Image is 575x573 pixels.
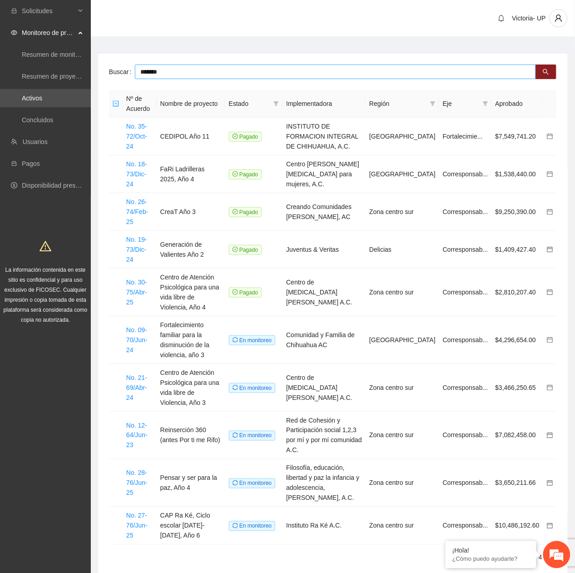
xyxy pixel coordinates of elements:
a: calendar [547,208,553,215]
span: En monitoreo [229,478,276,488]
td: Fortalecimiento familiar para la disminución de la violencia, año 3 [157,316,225,364]
span: Solicitudes [22,2,75,20]
span: filter [430,101,436,106]
td: CreaT Año 3 [157,193,225,231]
td: INSTITUTO DE FORMACION INTEGRAL DE CHIHUAHUA, A.C. [283,118,366,155]
span: Pagado [229,169,262,179]
label: Buscar [109,65,135,79]
td: Zona centro sur [366,459,439,507]
td: $3,466,250.65 [492,364,543,412]
td: $7,549,741.20 [492,118,543,155]
a: No. 21-69/Abr-24 [126,374,147,401]
a: No. 12-64/Jun-23 [126,422,148,449]
span: calendar [547,432,553,438]
td: Zona centro sur [366,269,439,316]
td: Comunidad y Familia de Chihuahua AC [283,316,366,364]
span: calendar [547,171,553,177]
span: Corresponsab... [443,522,488,529]
span: bell [495,15,508,22]
span: check-circle [233,289,238,295]
button: search [535,65,556,79]
span: Pagado [229,288,262,298]
a: No. 26-74/Feb-25 [126,198,148,225]
a: calendar [547,289,553,296]
a: calendar [547,133,553,140]
a: calendar [547,384,553,391]
span: La información contenida en este sitio es confidencial y para uso exclusivo de FICOSEC. Cualquier... [4,267,88,323]
a: No. 19-73/Dic-24 [126,236,147,263]
a: No. 09-70/Jun-24 [126,326,148,354]
button: user [550,9,568,27]
a: calendar [547,432,553,439]
td: Centro [PERSON_NAME] [MEDICAL_DATA] para mujeres, A.C. [283,155,366,193]
span: sync [233,480,238,486]
span: En monitoreo [229,431,276,441]
span: filter [428,97,437,110]
td: CEDIPOL Año 11 [157,118,225,155]
td: Creando Comunidades [PERSON_NAME], AC [283,193,366,231]
span: calendar [547,133,553,140]
span: sync [233,385,238,390]
span: Pagado [229,245,262,255]
span: Corresponsab... [443,208,488,215]
span: filter [272,97,281,110]
td: [GEOGRAPHIC_DATA] [366,118,439,155]
th: Aprobado [492,90,543,118]
th: Implementadora [283,90,366,118]
span: En monitoreo [229,383,276,393]
span: calendar [547,480,553,486]
span: Victoria- UP [512,15,546,22]
span: Corresponsab... [443,479,488,487]
a: Resumen de monitoreo [22,51,88,58]
span: Corresponsab... [443,289,488,296]
span: En monitoreo [229,335,276,345]
td: $1,538,440.00 [492,155,543,193]
td: Filosofía, educación, libertad y paz la infancia y adolescencia, [PERSON_NAME], A.C. [283,459,366,507]
a: Activos [22,95,42,102]
span: En monitoreo [229,521,276,531]
a: No. 27-76/Jun-25 [126,512,148,539]
span: search [543,69,549,76]
a: calendar [547,246,553,253]
span: Corresponsab... [443,384,488,391]
a: 4 [535,553,545,563]
a: calendar [547,336,553,344]
span: eye [11,30,17,36]
span: check-circle [233,247,238,252]
li: 4 [535,552,546,563]
span: calendar [547,209,553,215]
span: Eje [443,99,479,109]
span: check-circle [233,171,238,177]
a: Pagos [22,160,40,167]
td: [GEOGRAPHIC_DATA] [366,155,439,193]
p: ¿Cómo puedo ayudarte? [452,556,530,563]
td: Zona centro sur [366,412,439,459]
span: check-circle [233,134,238,139]
span: inbox [11,8,17,14]
td: Reinserción 360 (antes Por ti me Rifo) [157,412,225,459]
td: Pensar y ser para la paz, Año 4 [157,459,225,507]
th: Nº de Acuerdo [123,90,157,118]
td: $7,082,458.00 [492,412,543,459]
td: Red de Cohesión y Participación social 1,2,3 por mí y por mí comunidad A.C. [283,412,366,459]
span: Estado [229,99,270,109]
span: Estamos en línea. [53,121,125,213]
span: check-circle [233,209,238,214]
td: CAP Ra Ké, Ciclo escolar [DATE]-[DATE], Año 6 [157,507,225,545]
a: No. 30-75/Abr-25 [126,279,147,306]
td: Delicias [366,231,439,269]
span: minus-square [113,100,119,107]
th: Nombre de proyecto [157,90,225,118]
td: Zona centro sur [366,364,439,412]
a: calendar [547,522,553,529]
span: Monitoreo de proyectos [22,24,75,42]
span: Pagado [229,207,262,217]
div: Chatee con nosotros ahora [47,46,153,58]
span: Corresponsab... [443,432,488,439]
a: Concluidos [22,116,53,124]
span: filter [273,101,279,106]
span: user [550,14,567,22]
td: Instituto Ra Ké A.C. [283,507,366,545]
